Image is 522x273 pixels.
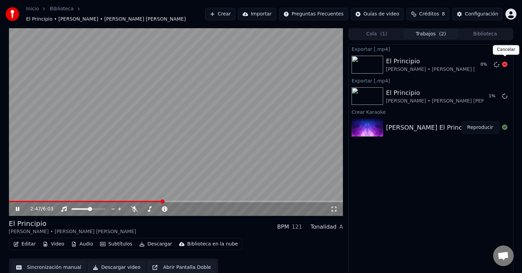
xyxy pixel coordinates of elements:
[136,239,175,249] button: Descargar
[205,8,235,20] button: Crear
[349,108,513,116] div: Crear Karaoke
[493,45,519,55] div: Cancelar
[9,228,136,235] div: [PERSON_NAME] • [PERSON_NAME] [PERSON_NAME]
[462,121,499,134] button: Reproducir
[5,7,19,21] img: youka
[386,66,513,73] div: [PERSON_NAME] • [PERSON_NAME] [PERSON_NAME]
[43,206,53,212] span: 6:03
[380,31,387,37] span: ( 1 )
[349,76,513,85] div: Exportar [.mp4]
[9,219,136,228] div: El Principio
[386,98,513,105] div: [PERSON_NAME] • [PERSON_NAME] [PERSON_NAME]
[292,223,302,231] div: 121
[11,239,38,249] button: Editar
[30,206,41,212] span: 2:47
[279,8,348,20] button: Preguntas Frecuentes
[277,223,289,231] div: BPM
[493,245,514,266] a: Chat abierto
[439,31,446,37] span: ( 2 )
[349,29,404,39] button: Cola
[442,11,445,18] span: 8
[187,241,238,248] div: Biblioteca en la nube
[465,11,498,18] div: Configuración
[458,29,512,39] button: Biblioteca
[407,8,449,20] button: Créditos8
[404,29,458,39] button: Trabajos
[349,45,513,53] div: Exportar [.mp4]
[351,8,404,20] button: Guías de video
[30,206,47,212] div: /
[26,6,205,23] nav: breadcrumb
[386,88,513,98] div: El Principio
[26,6,39,12] a: Inicio
[452,8,503,20] button: Configuración
[311,223,337,231] div: Tonalidad
[26,16,186,23] span: El Principio • [PERSON_NAME] • [PERSON_NAME] [PERSON_NAME]
[50,6,74,12] a: Biblioteca
[481,62,491,67] div: 0 %
[386,56,513,66] div: El Principio
[97,239,135,249] button: Subtítulos
[40,239,67,249] button: Video
[238,8,276,20] button: Importar
[68,239,96,249] button: Audio
[489,94,499,99] div: 1 %
[339,223,343,231] div: A
[419,11,439,18] span: Créditos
